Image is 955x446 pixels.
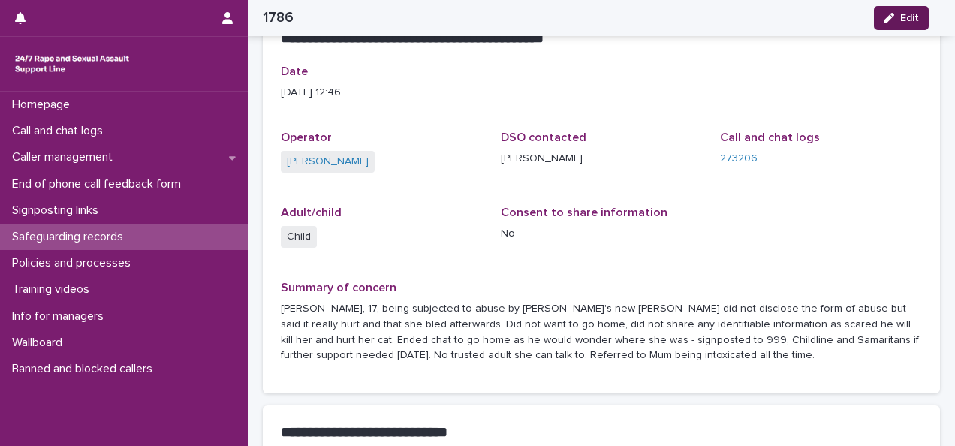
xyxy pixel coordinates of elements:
[720,131,820,143] span: Call and chat logs
[281,206,342,218] span: Adult/child
[281,65,308,77] span: Date
[874,6,929,30] button: Edit
[900,13,919,23] span: Edit
[281,282,396,294] span: Summary of concern
[281,85,922,101] p: [DATE] 12:46
[6,230,135,244] p: Safeguarding records
[281,131,332,143] span: Operator
[6,150,125,164] p: Caller management
[6,362,164,376] p: Banned and blocked callers
[6,309,116,324] p: Info for managers
[501,131,586,143] span: DSO contacted
[12,49,132,79] img: rhQMoQhaT3yELyF149Cw
[281,301,922,363] p: [PERSON_NAME], 17, being subjected to abuse by [PERSON_NAME]'s new [PERSON_NAME] did not disclose...
[6,98,82,112] p: Homepage
[6,282,101,297] p: Training videos
[6,203,110,218] p: Signposting links
[281,226,317,248] span: Child
[6,177,193,191] p: End of phone call feedback form
[501,206,667,218] span: Consent to share information
[6,336,74,350] p: Wallboard
[263,9,294,26] h2: 1786
[6,124,115,138] p: Call and chat logs
[287,154,369,170] a: [PERSON_NAME]
[6,256,143,270] p: Policies and processes
[501,226,703,242] p: No
[501,151,703,167] p: [PERSON_NAME]
[720,151,758,167] a: 273206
